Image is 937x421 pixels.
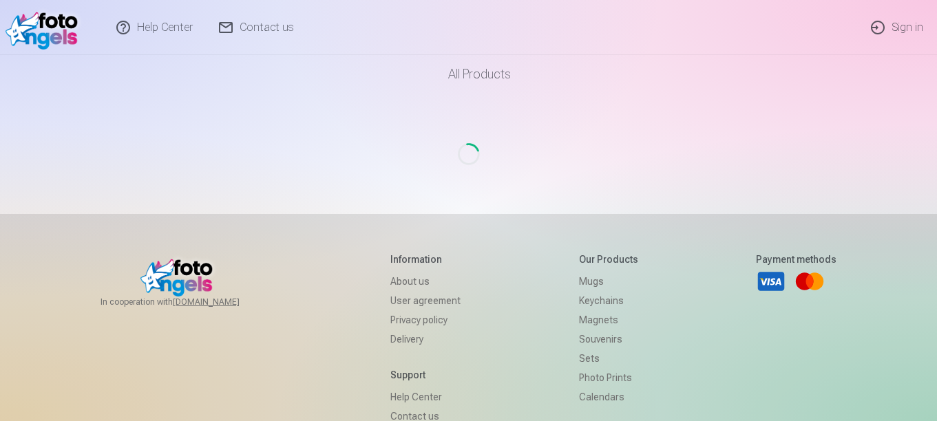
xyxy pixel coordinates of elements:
img: /v1 [6,6,85,50]
a: User agreement [390,291,461,310]
a: Souvenirs [579,330,638,349]
a: Mastercard [794,266,825,296]
h5: Payment methods [756,252,836,266]
h5: Our products [579,252,638,266]
a: Sets [579,349,638,368]
a: Keychains [579,291,638,310]
h5: Information [390,252,461,266]
a: About us [390,272,461,291]
span: In cooperation with [101,296,273,307]
a: Visa [756,266,786,296]
a: Help Center [390,387,461,407]
h5: Support [390,368,461,382]
a: [DOMAIN_NAME] [173,296,273,307]
a: Calendars [579,387,638,407]
a: Photo prints [579,368,638,387]
a: All products [410,55,527,94]
a: Delivery [390,330,461,349]
a: Privacy policy [390,310,461,330]
a: Magnets [579,310,638,330]
a: Mugs [579,272,638,291]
